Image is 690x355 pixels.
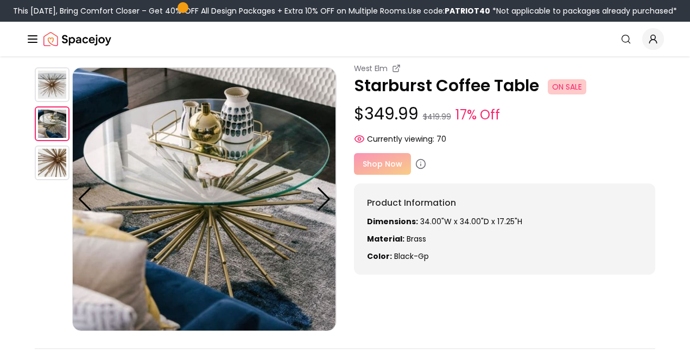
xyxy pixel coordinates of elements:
img: https://storage.googleapis.com/spacejoy-main/assets/5ee8b95b11b668002a1f95c9/image/Capture.JPG [35,67,69,102]
span: Brass [407,233,426,244]
p: Starburst Coffee Table [354,76,656,96]
small: West Elm [354,63,388,74]
img: https://storage.googleapis.com/spacejoy-main/assets/5ee8b95b11b668002a1f95c9/product_0_13c4d9j8eiji [72,67,336,331]
small: 17% Off [455,105,500,125]
nav: Global [26,22,664,56]
span: Use code: [408,5,490,16]
strong: Dimensions: [367,216,418,227]
span: 70 [436,134,446,144]
p: 34.00"W x 34.00"D x 17.25"H [367,216,643,227]
span: Currently viewing: [367,134,434,144]
img: Spacejoy Logo [43,28,111,50]
h6: Product Information [367,196,643,210]
small: $419.99 [423,111,451,122]
span: black-gp [394,251,429,262]
span: *Not applicable to packages already purchased* [490,5,677,16]
span: ON SALE [548,79,586,94]
img: https://storage.googleapis.com/spacejoy-main/assets/5ee8b95b11b668002a1f95c9/product_1_3i8k8nkdadb5 [336,67,600,331]
b: PATRIOT40 [445,5,490,16]
img: https://storage.googleapis.com/spacejoy-main/assets/5ee8b95b11b668002a1f95c9/product_0_13c4d9j8eiji [35,106,69,141]
a: Spacejoy [43,28,111,50]
strong: Color: [367,251,392,262]
p: $349.99 [354,104,656,125]
strong: Material: [367,233,404,244]
div: This [DATE], Bring Comfort Closer – Get 40% OFF All Design Packages + Extra 10% OFF on Multiple R... [13,5,677,16]
img: https://storage.googleapis.com/spacejoy-main/assets/5ee8b95b11b668002a1f95c9/product_1_3i8k8nkdadb5 [35,145,69,180]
